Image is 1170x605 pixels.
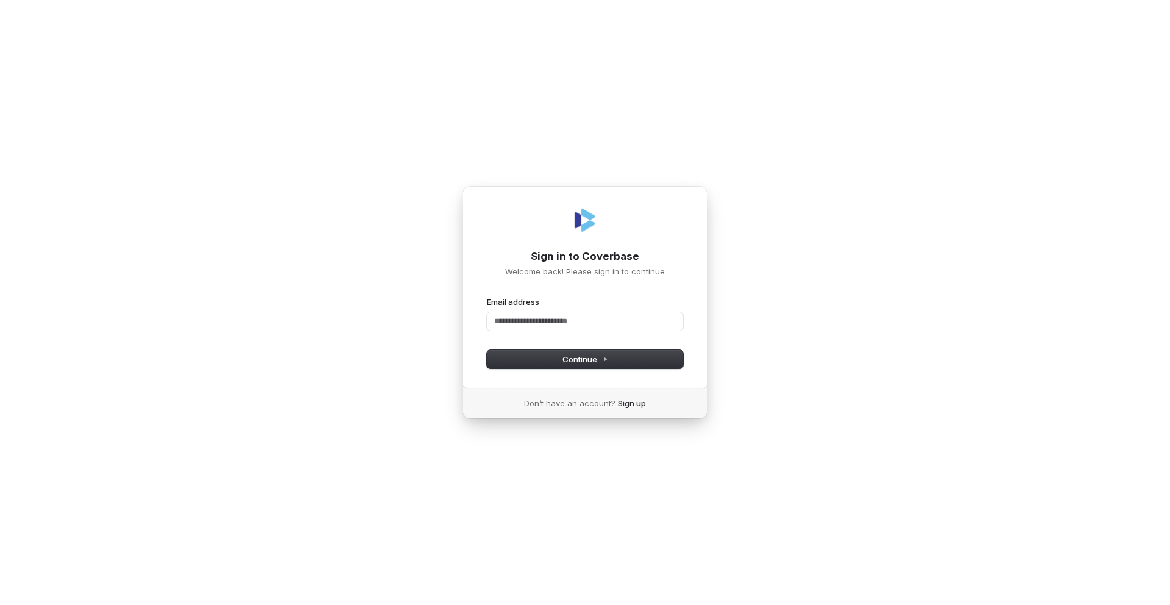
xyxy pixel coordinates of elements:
p: Welcome back! Please sign in to continue [487,266,683,277]
h1: Sign in to Coverbase [487,249,683,264]
label: Email address [487,296,539,307]
span: Don’t have an account? [524,398,615,409]
button: Continue [487,350,683,368]
span: Continue [562,354,608,365]
img: Coverbase [570,206,600,235]
a: Sign up [618,398,646,409]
